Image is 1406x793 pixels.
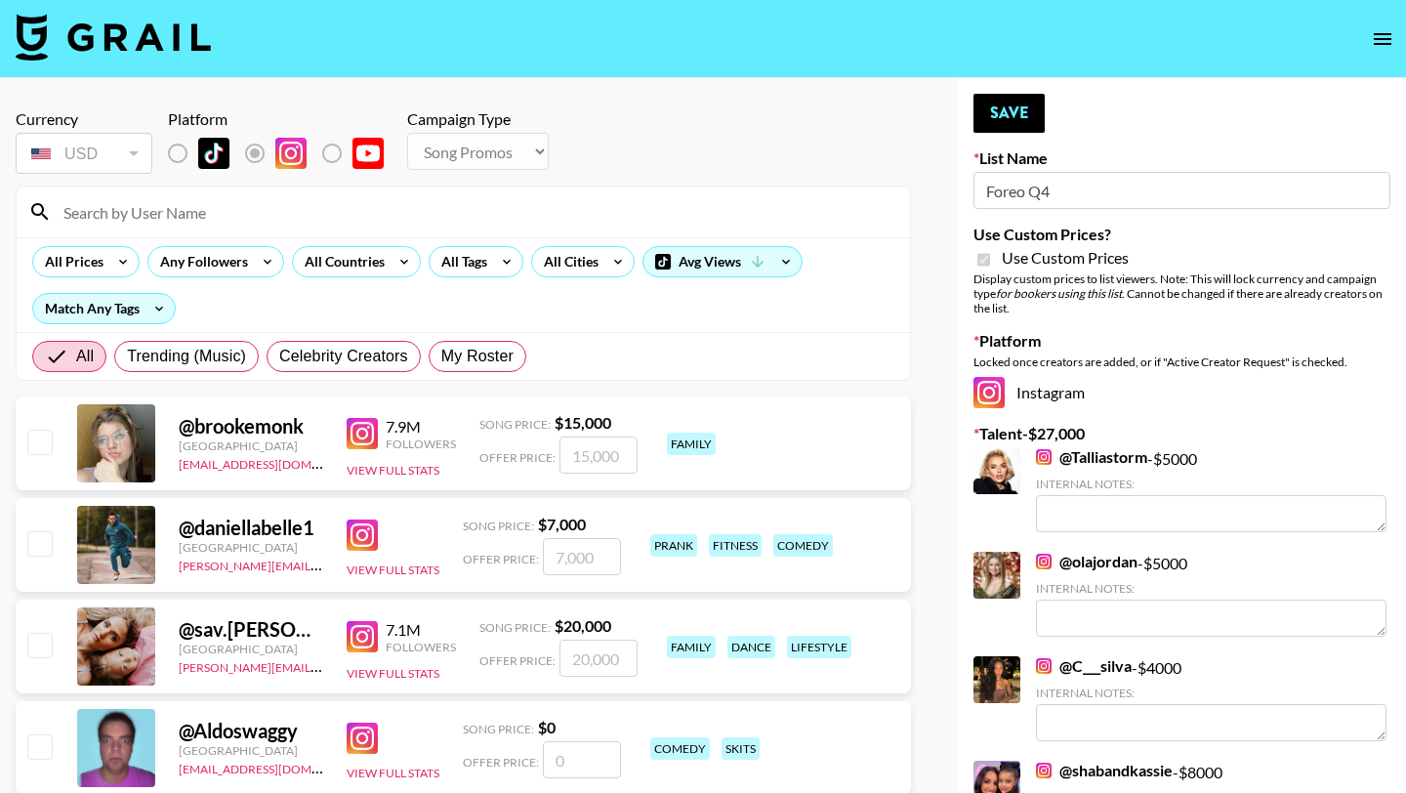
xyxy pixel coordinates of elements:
div: Platform [168,109,399,129]
a: [EMAIL_ADDRESS][DOMAIN_NAME] [179,758,375,776]
div: [GEOGRAPHIC_DATA] [179,743,323,758]
button: View Full Stats [347,766,439,780]
button: open drawer [1363,20,1402,59]
div: family [667,636,716,658]
div: Currency is locked to USD [16,129,152,178]
img: Instagram [347,723,378,754]
a: @shabandkassie [1036,761,1173,780]
img: YouTube [352,138,384,169]
div: List locked to Instagram. [168,133,399,174]
input: 7,000 [543,538,621,575]
div: @ brookemonk [179,414,323,438]
input: 20,000 [559,640,638,677]
div: skits [722,737,760,760]
strong: $ 0 [538,718,556,736]
span: Trending (Music) [127,345,246,368]
div: Followers [386,640,456,654]
div: Avg Views [643,247,802,276]
div: - $ 4000 [1036,656,1386,741]
div: dance [727,636,775,658]
img: Grail Talent [16,14,211,61]
span: Song Price: [479,620,551,635]
span: Offer Price: [479,653,556,668]
div: All Tags [430,247,491,276]
div: 7.9M [386,417,456,437]
a: @Talliastorm [1036,447,1147,467]
div: Display custom prices to list viewers. Note: This will lock currency and campaign type . Cannot b... [973,271,1390,315]
span: Offer Price: [463,755,539,770]
div: - $ 5000 [1036,447,1386,532]
input: 0 [543,741,621,778]
a: [PERSON_NAME][EMAIL_ADDRESS][DOMAIN_NAME] [179,656,468,675]
span: Song Price: [479,417,551,432]
div: prank [650,534,697,557]
a: [EMAIL_ADDRESS][DOMAIN_NAME] [179,453,375,472]
div: All Prices [33,247,107,276]
img: Instagram [347,520,378,551]
img: TikTok [198,138,229,169]
div: Currency [16,109,152,129]
div: All Countries [293,247,389,276]
button: View Full Stats [347,666,439,681]
img: Instagram [347,418,378,449]
a: [PERSON_NAME][EMAIL_ADDRESS][DOMAIN_NAME] [179,555,468,573]
div: family [667,433,716,455]
label: Platform [973,331,1390,351]
div: fitness [709,534,762,557]
input: 15,000 [559,437,638,474]
span: Offer Price: [463,552,539,566]
span: Celebrity Creators [279,345,408,368]
div: @ Aldoswaggy [179,719,323,743]
div: - $ 5000 [1036,552,1386,637]
div: [GEOGRAPHIC_DATA] [179,642,323,656]
label: List Name [973,148,1390,168]
a: @C___silva [1036,656,1132,676]
div: Internal Notes: [1036,477,1386,491]
button: Save [973,94,1045,133]
div: Any Followers [148,247,252,276]
label: Talent - $ 27,000 [973,424,1390,443]
img: Instagram [973,377,1005,408]
div: Instagram [973,377,1390,408]
img: Instagram [1036,763,1052,778]
span: Use Custom Prices [1002,248,1129,268]
div: Campaign Type [407,109,549,129]
img: Instagram [1036,658,1052,674]
div: Match Any Tags [33,294,175,323]
button: View Full Stats [347,463,439,478]
span: Song Price: [463,519,534,533]
div: USD [20,137,148,171]
strong: $ 20,000 [555,616,611,635]
div: All Cities [532,247,602,276]
div: Followers [386,437,456,451]
button: View Full Stats [347,563,439,577]
div: [GEOGRAPHIC_DATA] [179,438,323,453]
span: Song Price: [463,722,534,736]
div: [GEOGRAPHIC_DATA] [179,540,323,555]
input: Search by User Name [52,196,898,228]
span: All [76,345,94,368]
img: Instagram [347,621,378,652]
img: Instagram [1036,449,1052,465]
span: Offer Price: [479,450,556,465]
img: Instagram [275,138,307,169]
div: lifestyle [787,636,851,658]
div: comedy [773,534,833,557]
label: Use Custom Prices? [973,225,1390,244]
strong: $ 15,000 [555,413,611,432]
div: Locked once creators are added, or if "Active Creator Request" is checked. [973,355,1390,369]
div: @ sav.[PERSON_NAME] [179,617,323,642]
div: Internal Notes: [1036,581,1386,596]
a: @olajordan [1036,552,1137,571]
img: Instagram [1036,554,1052,569]
strong: $ 7,000 [538,515,586,533]
div: Internal Notes: [1036,686,1386,700]
span: My Roster [441,345,514,368]
div: @ daniellabelle1 [179,516,323,540]
div: 7.1M [386,620,456,640]
div: comedy [650,737,710,760]
em: for bookers using this list [996,286,1122,301]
